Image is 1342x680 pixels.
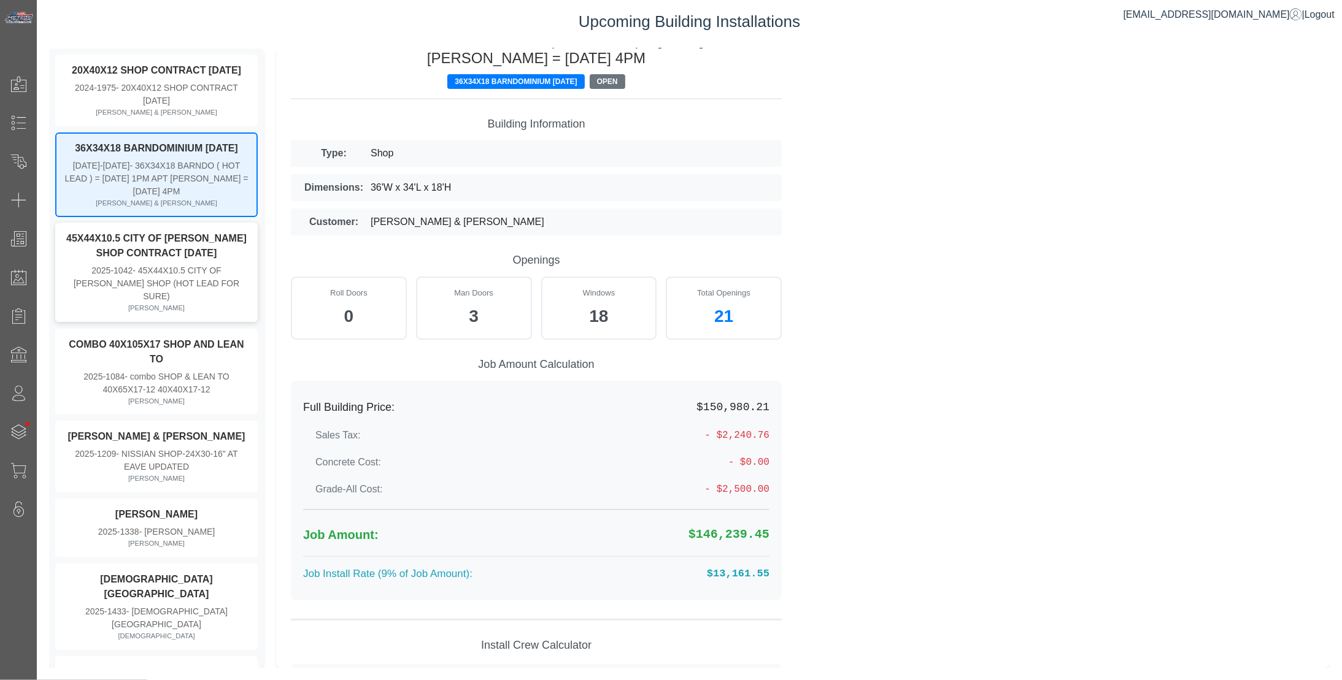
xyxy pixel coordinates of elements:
[1124,7,1335,22] div: |
[115,509,198,519] strong: [PERSON_NAME]
[74,266,239,301] span: - 45X44X10.5 CITY OF [PERSON_NAME] SHOP (HOT LEAD FOR SURE)
[4,11,34,25] img: Metals Direct Inc Logo
[68,431,245,441] strong: [PERSON_NAME] & [PERSON_NAME]
[64,631,249,641] div: [DEMOGRAPHIC_DATA]
[297,180,371,195] label: Dimensions:
[552,287,647,299] div: Windows
[116,83,238,105] span: - 20X40X12 SHOP CONTRACT [DATE]
[315,428,361,443] label: Sales Tax:
[291,358,782,372] h5: Job Amount Calculation
[112,606,228,629] span: - [DEMOGRAPHIC_DATA][GEOGRAPHIC_DATA]
[66,233,247,258] strong: 45X44X10.5 CITY OF [PERSON_NAME] SHOP CONTRACT [DATE]
[64,303,249,313] div: [PERSON_NAME]
[303,566,472,582] label: Job Install Rate (9% of Job Amount):
[69,339,244,364] strong: COMBO 40X105X17 SHOP AND LEAN TO
[315,455,381,470] label: Concrete Cost:
[139,527,215,537] span: - [PERSON_NAME]
[1124,9,1302,20] a: [EMAIL_ADDRESS][DOMAIN_NAME]
[1305,9,1335,20] span: Logout
[696,455,769,470] span: - $0.00
[696,566,769,582] span: $13,161.55
[12,404,43,444] span: •
[64,538,249,549] div: [PERSON_NAME]
[64,107,249,118] div: [PERSON_NAME] & [PERSON_NAME]
[64,473,249,484] div: [PERSON_NAME]
[291,32,782,67] h4: [DATE]-[DATE]
[49,12,1330,31] h3: Upcoming Building Installations
[447,74,584,89] span: 36X34X18 BARNDOMINIUM [DATE]
[696,428,769,443] span: - $2,240.76
[115,667,198,677] strong: [PERSON_NAME]
[291,639,782,652] h5: Install Crew Calculator
[64,82,249,107] div: 2024-1975
[291,254,782,267] h5: Openings
[371,180,451,195] span: 36'W x 34'L x 18'H
[116,449,237,472] span: - NISSIAN SHOP-24X30-16" AT EAVE UPDATED
[590,74,625,89] span: OPEN
[102,372,229,394] span: - combo SHOP & LEAN TO 40X65X17-12 40X40X17-12
[64,161,248,196] span: - 36X34X18 BARNDO ( HOT LEAD ) = [DATE] 1PM APT [PERSON_NAME] = [DATE] 4PM
[676,287,771,299] div: Total Openings
[64,370,249,396] div: 2025-1084
[426,304,522,329] div: 3
[426,287,522,299] div: Man Doors
[315,482,382,497] label: Grade-All Cost:
[64,264,249,303] div: 2025-1042
[297,146,371,161] label: Type:
[64,525,249,538] div: 2025-1338
[688,527,769,541] strong: $146,239.45
[301,304,396,329] div: 0
[371,215,544,229] span: [PERSON_NAME] & [PERSON_NAME]
[291,118,782,131] h5: Building Information
[303,528,379,541] strong: Job Amount:
[72,65,241,75] strong: 20X40X12 SHOP CONTRACT [DATE]
[696,482,769,497] span: - $2,500.00
[64,448,249,473] div: 2025-1209
[100,574,212,599] strong: [DEMOGRAPHIC_DATA][GEOGRAPHIC_DATA]
[297,215,371,229] label: Customer:
[64,396,249,407] div: [PERSON_NAME]
[64,159,249,198] div: [DATE]-[DATE]
[400,32,770,66] span: - 36X34X18 BARNDO ( HOT LEAD ) = [DATE] 1PM APT [PERSON_NAME] = [DATE] 4PM
[676,304,771,329] div: 21
[552,304,647,329] div: 18
[371,146,393,161] span: Shop
[64,605,249,631] div: 2025-1433
[696,399,769,416] span: $150,980.21
[75,143,238,153] strong: 36X34X18 BARNDOMINIUM [DATE]
[303,399,395,416] label: Full Building Price:
[301,287,396,299] div: Roll Doors
[64,198,249,208] div: [PERSON_NAME] & [PERSON_NAME]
